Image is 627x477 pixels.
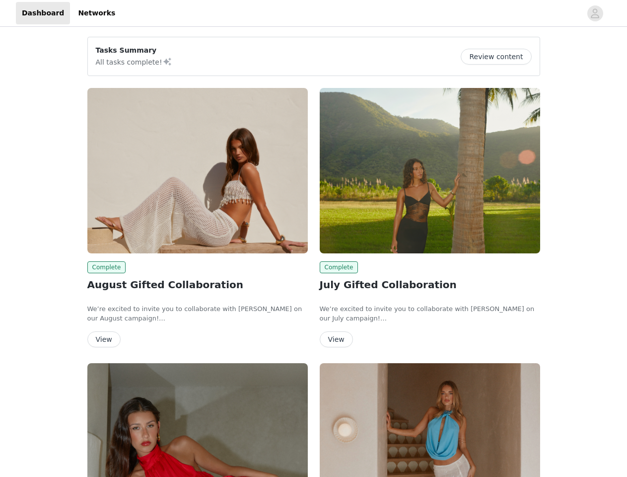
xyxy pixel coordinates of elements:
[87,88,308,253] img: Peppermayo USA
[87,331,121,347] button: View
[320,277,540,292] h2: July Gifted Collaboration
[461,49,531,65] button: Review content
[320,88,540,253] img: Peppermayo USA
[590,5,600,21] div: avatar
[87,336,121,343] a: View
[72,2,121,24] a: Networks
[320,336,353,343] a: View
[96,45,172,56] p: Tasks Summary
[87,277,308,292] h2: August Gifted Collaboration
[320,261,358,273] span: Complete
[320,331,353,347] button: View
[87,261,126,273] span: Complete
[16,2,70,24] a: Dashboard
[96,56,172,68] p: All tasks complete!
[320,304,540,323] p: We’re excited to invite you to collaborate with [PERSON_NAME] on our July campaign!
[87,304,308,323] p: We’re excited to invite you to collaborate with [PERSON_NAME] on our August campaign!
